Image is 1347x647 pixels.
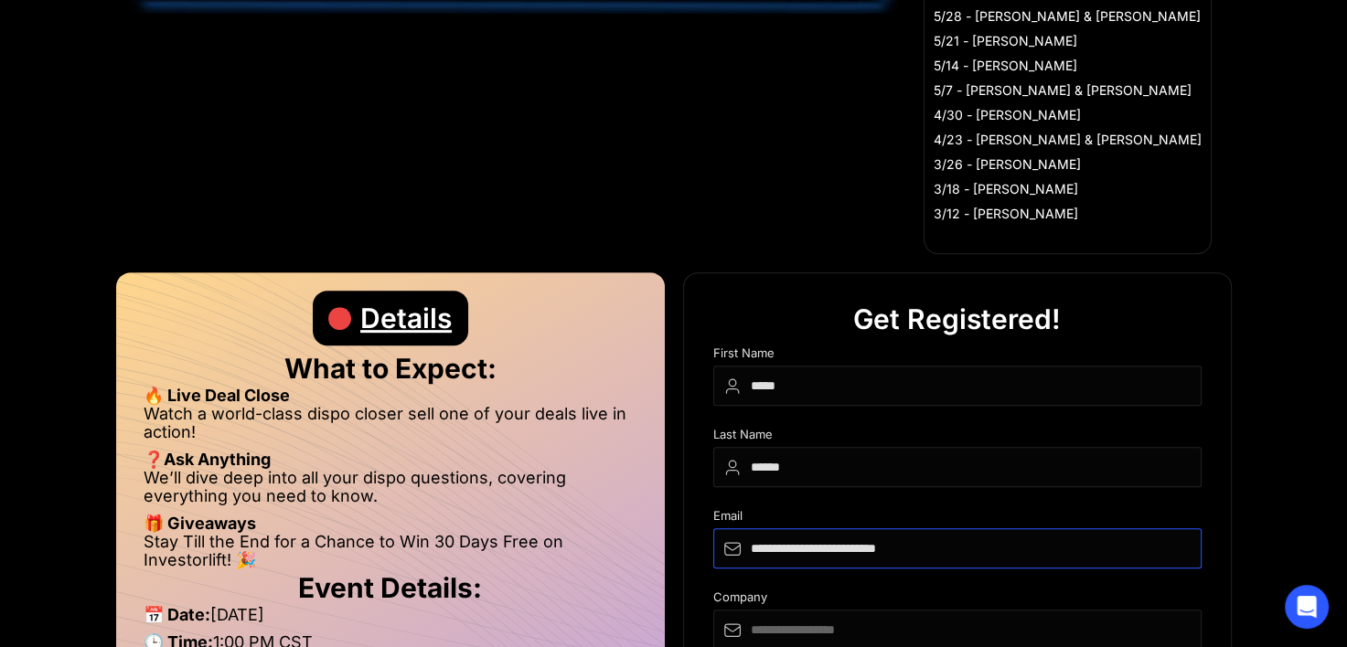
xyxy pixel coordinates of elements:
[298,571,482,604] strong: Event Details:
[144,386,290,405] strong: 🔥 Live Deal Close
[713,590,1202,610] div: Company
[284,352,497,385] strong: What to Expect:
[144,469,637,514] li: We’ll dive deep into all your dispo questions, covering everything you need to know.
[144,514,256,533] strong: 🎁 Giveaways
[144,605,210,624] strong: 📅 Date:
[1285,585,1329,629] div: Open Intercom Messenger
[713,428,1202,447] div: Last Name
[853,292,1061,346] div: Get Registered!
[713,346,1202,366] div: First Name
[144,450,271,469] strong: ❓Ask Anything
[144,606,637,633] li: [DATE]
[360,291,452,345] div: Details
[144,405,637,451] li: Watch a world-class dispo closer sell one of your deals live in action!
[713,509,1202,528] div: Email
[144,533,637,569] li: Stay Till the End for a Chance to Win 30 Days Free on Investorlift! 🎉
